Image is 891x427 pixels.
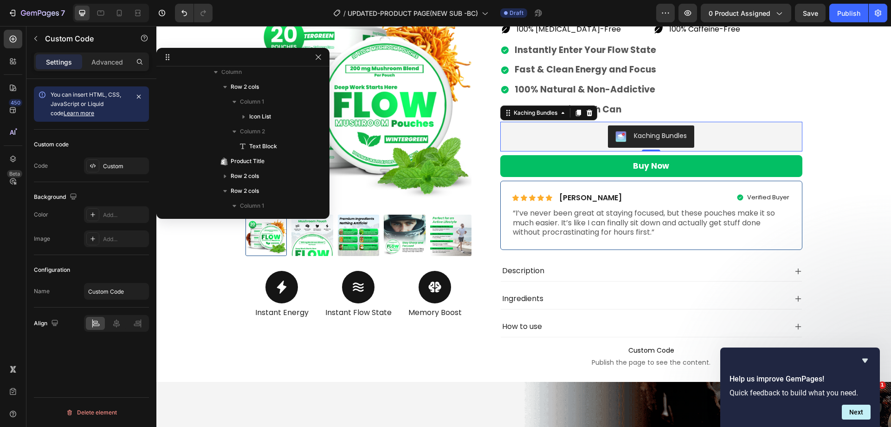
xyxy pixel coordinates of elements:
div: Color [34,210,48,219]
a: Learn more [64,110,94,117]
button: Publish [829,4,868,22]
p: [PERSON_NAME] [403,167,465,177]
span: Column [221,67,242,77]
strong: 20 Pouches in Each Can [358,77,465,90]
div: Kaching Bundles [355,83,403,91]
p: Custom Code [45,33,124,44]
span: UPDATED-PRODUCT PAGE(NEW SUB -BC) [348,8,478,18]
div: Custom [103,162,147,171]
span: Column 2 [240,127,265,136]
span: Row 2 cols [231,186,259,196]
div: Publish [837,8,860,18]
div: Background [34,191,79,204]
div: Custom code [34,140,69,149]
div: Code [34,162,48,170]
p: 7 [61,7,65,19]
span: Publish the page to see the content. [344,332,646,341]
div: Add... [103,235,147,243]
img: KachingBundles.png [459,105,470,116]
div: Align [34,317,60,330]
img: Premium Ingredients Nothing Artificial [181,189,223,230]
div: Delete element [66,407,117,418]
button: Buy Now [344,129,646,151]
span: Column 1 [240,201,264,210]
p: Instant Flow State [167,282,238,292]
button: 0 product assigned [701,4,791,22]
span: Save [803,9,818,17]
span: 0 product assigned [709,8,770,18]
span: Product Title [231,157,265,166]
strong: 100% Natural & Non-Addictive [358,57,499,70]
span: You can insert HTML, CSS, JavaScript or Liquid code [51,91,121,117]
div: Beta [7,170,22,177]
img: The World's First Mushroom Pouch [135,189,177,230]
img: Stay Sharp and Focused - Flow Mushroom Pouches [227,189,269,230]
h2: Help us improve GemPages! [730,374,871,385]
p: Memory Boost [243,282,314,292]
p: Advanced [91,57,123,67]
span: Column 1 [240,97,264,106]
button: Hide survey [859,355,871,366]
button: Save [795,4,826,22]
div: Undo/Redo [175,4,213,22]
div: Help us improve GemPages! [730,355,871,420]
span: Row 2 cols [231,82,259,92]
p: How to use [346,296,386,306]
button: 7 [4,4,69,22]
div: Kaching Bundles [478,105,530,115]
p: Verified Buyer [591,168,633,176]
div: 450 [9,99,22,106]
img: Perfect for an active lifestyle [274,189,316,230]
p: Quick feedback to build what you need. [730,388,871,397]
p: “I’ve never been great at staying focused, but these pouches make it so much easier. It’s like I ... [356,183,633,211]
span: Icon List [249,112,271,121]
button: Delete element [34,405,149,420]
span: Custom Code [344,319,646,330]
p: Settings [46,57,72,67]
span: Draft [510,9,523,17]
div: Buy Now [477,133,513,147]
span: Text Block [249,142,277,151]
div: Name [34,287,50,296]
button: Kaching Bundles [452,99,538,122]
p: Ingredients [346,268,387,278]
div: Configuration [34,266,70,274]
span: Row 2 cols [231,171,259,181]
button: Next question [842,405,871,420]
p: Description [346,240,388,250]
strong: Instantly Enter Your Flow State [358,18,500,30]
div: Image [34,235,50,243]
p: Instant Energy [90,282,161,292]
div: Add... [103,211,147,219]
span: / [343,8,346,18]
strong: Fast & Clean Energy and Focus [358,37,500,50]
span: 1 [878,381,886,389]
iframe: Design area [156,26,891,427]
